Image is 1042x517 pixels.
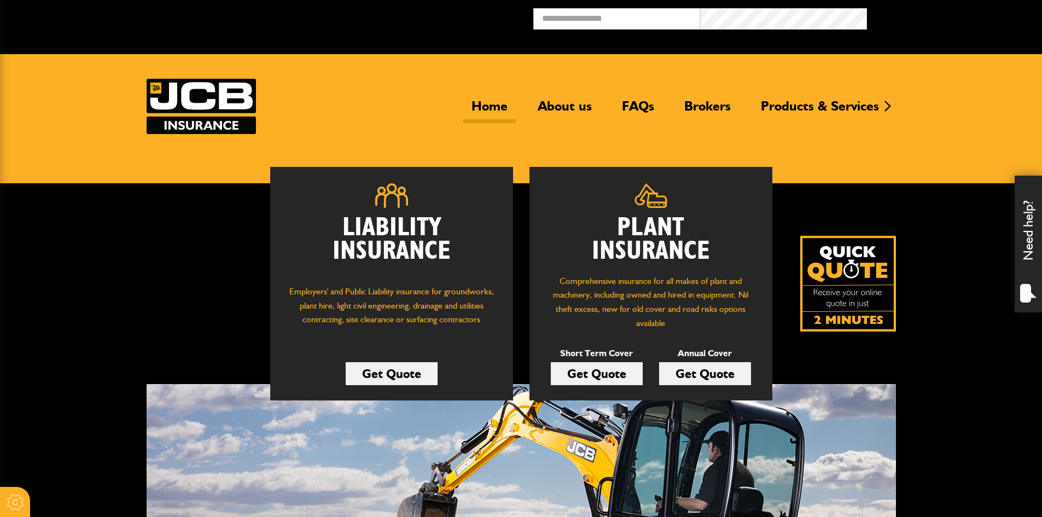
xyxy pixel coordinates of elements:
a: Get Quote [346,362,438,385]
a: Get your insurance quote isn just 2-minutes [800,236,896,332]
a: Home [463,98,516,123]
img: Quick Quote [800,236,896,332]
h2: Plant Insurance [546,216,756,263]
a: Get Quote [551,362,643,385]
p: Employers' and Public Liability insurance for groundworks, plant hire, light civil engineering, d... [287,284,497,337]
p: Short Term Cover [551,346,643,361]
button: Broker Login [867,8,1034,25]
a: Brokers [676,98,739,123]
div: Need help? [1015,176,1042,312]
a: FAQs [614,98,662,123]
a: Products & Services [753,98,887,123]
p: Annual Cover [659,346,751,361]
a: JCB Insurance Services [147,79,256,134]
a: Get Quote [659,362,751,385]
h2: Liability Insurance [287,216,497,274]
a: About us [529,98,600,123]
img: JCB Insurance Services logo [147,79,256,134]
p: Comprehensive insurance for all makes of plant and machinery, including owned and hired in equipm... [546,274,756,330]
